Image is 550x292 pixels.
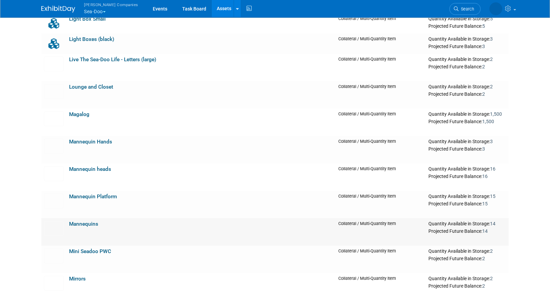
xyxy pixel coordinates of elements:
a: Mannequin Hands [69,139,112,145]
span: 14 [490,221,495,226]
span: 16 [490,166,495,172]
td: Collateral / Multi-Quantity Item [336,13,426,33]
span: 2 [490,57,493,62]
td: Collateral / Multi-Quantity Item [336,33,426,54]
span: 14 [482,228,488,234]
span: 1,500 [482,119,494,124]
span: 1,500 [490,111,502,117]
a: Magalog [69,111,89,117]
td: Collateral / Multi-Quantity Item [336,191,426,218]
span: 2 [482,256,485,261]
span: 2 [482,283,485,289]
div: Quantity Available in Storage: [428,166,506,172]
span: 3 [482,146,485,152]
td: Collateral / Multi-Quantity Item [336,246,426,273]
span: 5 [482,23,485,29]
a: Light Box Small [69,16,106,22]
span: Search [459,6,474,12]
span: 3 [490,36,493,42]
td: Collateral / Multi-Quantity Item [336,109,426,136]
td: Collateral / Multi-Quantity Item [336,54,426,81]
td: Collateral / Multi-Quantity Item [336,136,426,163]
span: 15 [490,194,495,199]
div: Quantity Available in Storage: [428,84,506,90]
span: 15 [482,201,488,206]
div: Quantity Available in Storage: [428,111,506,117]
a: Mannequin Platform [69,194,117,200]
div: Projected Future Balance: [428,254,506,262]
div: Projected Future Balance: [428,227,506,234]
div: Projected Future Balance: [428,117,506,125]
img: Collateral-Icon-2.png [44,36,64,51]
div: Projected Future Balance: [428,172,506,180]
td: Collateral / Multi-Quantity Item [336,163,426,191]
div: Quantity Available in Storage: [428,57,506,63]
div: Projected Future Balance: [428,42,506,50]
span: 2 [490,276,493,281]
a: Search [449,3,481,15]
div: Projected Future Balance: [428,145,506,152]
span: 2 [490,248,493,254]
a: Light Boxes (black) [69,36,114,42]
span: 3 [490,139,493,144]
img: ExhibitDay [41,6,75,13]
div: Quantity Available in Storage: [428,276,506,282]
div: Projected Future Balance: [428,63,506,70]
div: Projected Future Balance: [428,22,506,29]
span: 2 [482,64,485,69]
a: Mirrors [69,276,86,282]
div: Quantity Available in Storage: [428,194,506,200]
span: 16 [482,174,488,179]
span: 2 [482,91,485,97]
div: Quantity Available in Storage: [428,36,506,42]
span: 5 [490,16,493,21]
a: Mini Seadoo PWC [69,248,111,254]
a: Mannequins [69,221,98,227]
div: Quantity Available in Storage: [428,248,506,254]
img: Stephanie Johnson [489,2,502,15]
div: Quantity Available in Storage: [428,16,506,22]
img: Collateral-Icon-2.png [44,16,64,31]
a: Live The Sea-Doo Life - Letters (large) [69,57,156,63]
div: Projected Future Balance: [428,90,506,97]
div: Projected Future Balance: [428,200,506,207]
div: Quantity Available in Storage: [428,221,506,227]
span: 2 [490,84,493,89]
a: Mannequin heads [69,166,111,172]
span: [PERSON_NAME] Companies [84,1,138,8]
td: Collateral / Multi-Quantity Item [336,218,426,246]
div: Quantity Available in Storage: [428,139,506,145]
span: 3 [482,44,485,49]
div: Projected Future Balance: [428,282,506,289]
a: Lounge and Closet [69,84,113,90]
td: Collateral / Multi-Quantity Item [336,81,426,109]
